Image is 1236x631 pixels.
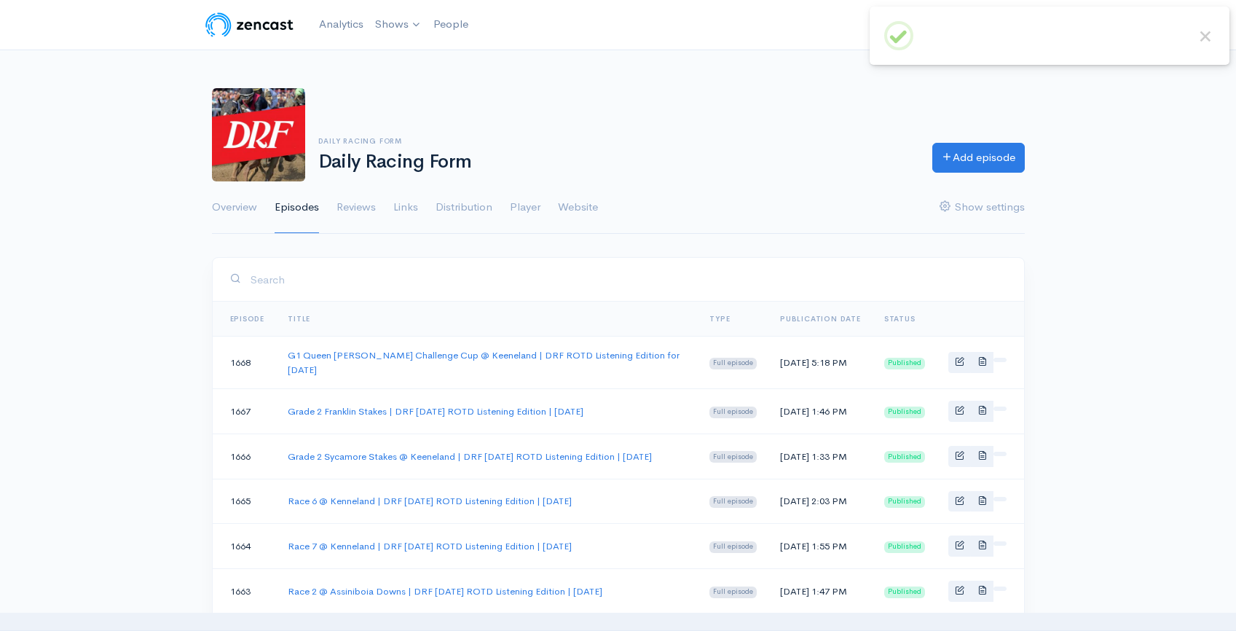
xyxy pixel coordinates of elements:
[709,358,757,369] span: Full episode
[313,9,369,40] a: Analytics
[213,434,277,479] td: 1666
[558,181,598,234] a: Website
[884,451,925,463] span: Published
[768,337,873,389] td: [DATE] 5:18 PM
[250,264,1007,294] input: Search
[230,314,265,324] a: Episode
[436,181,492,234] a: Distribution
[428,9,474,40] a: People
[213,569,277,614] td: 1663
[884,358,925,369] span: Published
[369,9,428,41] a: Shows
[318,137,915,145] h6: Daily Racing Form
[940,181,1025,234] a: Show settings
[709,496,757,508] span: Full episode
[884,314,916,324] span: Status
[884,407,925,418] span: Published
[709,587,757,598] span: Full episode
[884,587,925,598] span: Published
[288,349,680,376] a: G1 Queen [PERSON_NAME] Challenge Cup @ Keeneland | DRF ROTD Listening Edition for [DATE]
[948,401,1007,422] div: Basic example
[213,389,277,434] td: 1667
[213,479,277,524] td: 1665
[884,496,925,508] span: Published
[288,405,583,418] a: Grade 2 Franklin Stakes | DRF [DATE] ROTD Listening Edition | [DATE]
[709,541,757,553] span: Full episode
[709,451,757,463] span: Full episode
[709,407,757,418] span: Full episode
[288,314,310,324] a: Title
[275,181,319,234] a: Episodes
[948,446,1007,467] div: Basic example
[780,314,861,324] a: Publication date
[932,143,1025,173] a: Add episode
[768,389,873,434] td: [DATE] 1:46 PM
[948,536,1007,557] div: Basic example
[203,10,296,39] img: ZenCast Logo
[1196,27,1215,46] button: Close this dialog
[213,337,277,389] td: 1668
[288,450,652,463] a: Grade 2 Sycamore Stakes @ Keeneland | DRF [DATE] ROTD Listening Edition | [DATE]
[768,434,873,479] td: [DATE] 1:33 PM
[336,181,376,234] a: Reviews
[768,569,873,614] td: [DATE] 1:47 PM
[213,524,277,569] td: 1664
[948,581,1007,602] div: Basic example
[709,314,730,324] a: Type
[288,495,572,507] a: Race 6 @ Kenneland | DRF [DATE] ROTD Listening Edition | [DATE]
[510,181,540,234] a: Player
[212,181,257,234] a: Overview
[948,491,1007,512] div: Basic example
[948,352,1007,373] div: Basic example
[318,152,915,173] h1: Daily Racing Form
[768,524,873,569] td: [DATE] 1:55 PM
[884,541,925,553] span: Published
[393,181,418,234] a: Links
[768,479,873,524] td: [DATE] 2:03 PM
[288,540,572,552] a: Race 7 @ Kenneland | DRF [DATE] ROTD Listening Edition | [DATE]
[1186,581,1221,616] iframe: gist-messenger-bubble-iframe
[288,585,602,597] a: Race 2 @ Assiniboia Downs | DRF [DATE] ROTD Listening Edition | [DATE]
